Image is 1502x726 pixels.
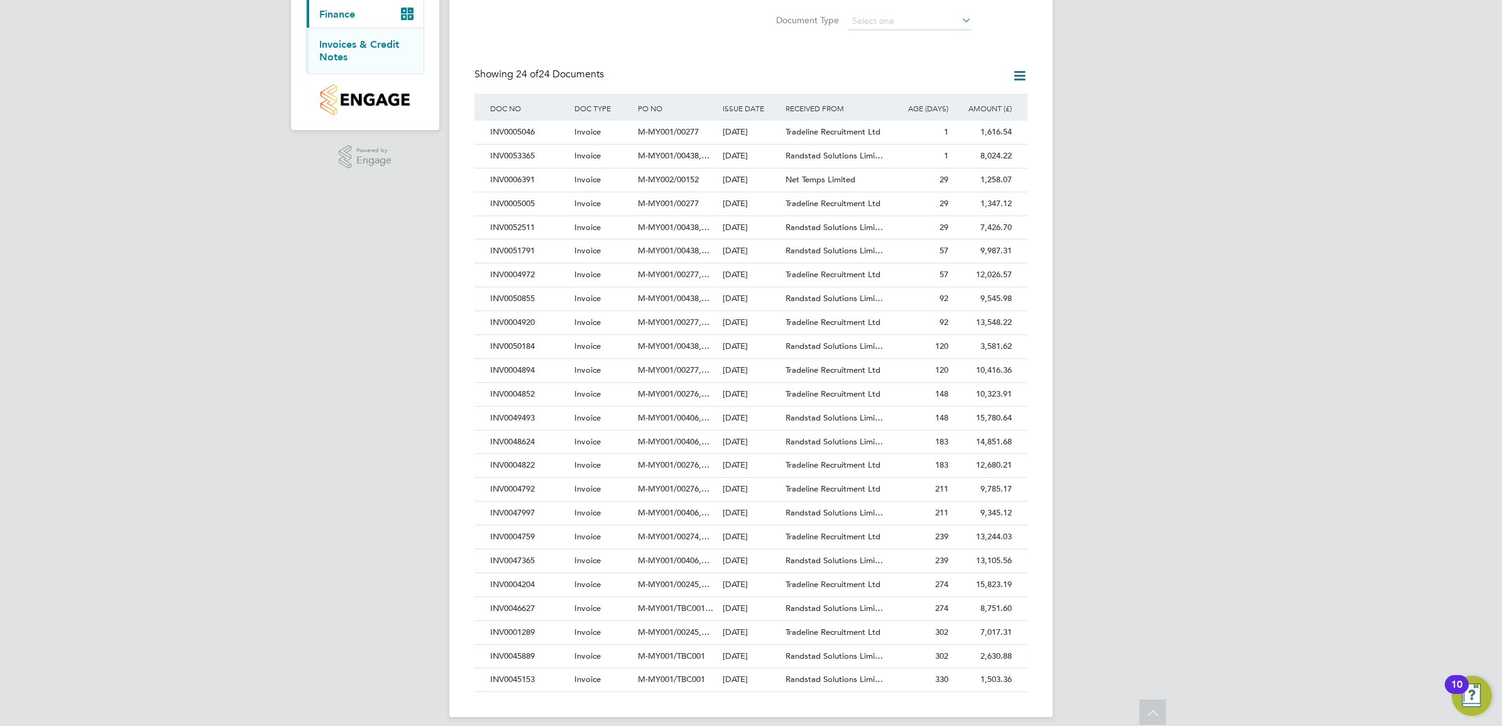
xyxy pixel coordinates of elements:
div: 3,581.62 [951,335,1015,358]
span: Randstad Solutions Limi… [786,555,883,566]
span: M-MY001/TBC001 [638,651,705,661]
a: Invoices & Credit Notes [319,38,399,63]
div: 1,503.36 [951,668,1015,691]
span: 274 [935,603,948,613]
span: Invoice [574,531,601,542]
span: 29 [940,198,948,209]
div: [DATE] [720,454,783,477]
div: [DATE] [720,431,783,454]
div: INV0049493 [487,407,571,430]
span: 148 [935,388,948,399]
div: [DATE] [720,168,783,192]
a: Go to home page [306,84,424,115]
span: M-MY001/00276,… [638,483,710,494]
span: Randstad Solutions Limi… [786,245,883,256]
span: Tradeline Recruitment Ltd [786,483,880,494]
span: Randstad Solutions Limi… [786,150,883,161]
div: Finance [307,28,424,74]
div: INV0004792 [487,478,571,501]
span: Invoice [574,627,601,637]
span: M-MY001/00438,… [638,293,710,304]
button: Open Resource Center, 10 new notifications [1452,676,1492,716]
div: [DATE] [720,145,783,168]
span: Invoice [574,341,601,351]
span: 1 [944,150,948,161]
span: Randstad Solutions Limi… [786,436,883,447]
span: Invoice [574,483,601,494]
div: [DATE] [720,668,783,691]
span: 29 [940,174,948,185]
div: INV0045153 [487,668,571,691]
span: M-MY001/00276,… [638,459,710,470]
span: M-MY001/TBC001… [638,603,713,613]
span: Tradeline Recruitment Ltd [786,531,880,542]
span: Tradeline Recruitment Ltd [786,627,880,637]
span: 239 [935,555,948,566]
div: INV0005005 [487,192,571,216]
span: 92 [940,317,948,327]
span: Randstad Solutions Limi… [786,341,883,351]
div: [DATE] [720,549,783,573]
div: AMOUNT (£) [951,94,1015,123]
div: [DATE] [720,525,783,549]
div: 9,987.31 [951,239,1015,263]
span: Randstad Solutions Limi… [786,507,883,518]
div: 8,751.60 [951,597,1015,620]
div: [DATE] [720,573,783,597]
span: Invoice [574,412,601,423]
div: [DATE] [720,192,783,216]
div: [DATE] [720,383,783,406]
span: 24 of [516,68,539,80]
div: INV0047365 [487,549,571,573]
div: 1,347.12 [951,192,1015,216]
span: M-MY001/TBC001 [638,674,705,685]
span: 239 [935,531,948,542]
span: 92 [940,293,948,304]
span: 330 [935,674,948,685]
span: Tradeline Recruitment Ltd [786,459,880,470]
div: ISSUE DATE [720,94,783,123]
span: Invoice [574,198,601,209]
span: Randstad Solutions Limi… [786,603,883,613]
div: [DATE] [720,478,783,501]
img: countryside-properties-logo-retina.png [321,84,409,115]
span: Powered by [356,145,392,156]
div: INV0048624 [487,431,571,454]
span: 211 [935,507,948,518]
div: Showing [474,68,606,81]
div: DOC TYPE [571,94,635,123]
div: INV0053365 [487,145,571,168]
span: 183 [935,436,948,447]
span: Invoice [574,245,601,256]
div: 13,244.03 [951,525,1015,549]
div: INV0051791 [487,239,571,263]
div: INV0004204 [487,573,571,597]
span: Invoice [574,174,601,185]
div: INV0004972 [487,263,571,287]
div: [DATE] [720,121,783,144]
div: INV0004822 [487,454,571,477]
span: Randstad Solutions Limi… [786,651,883,661]
div: [DATE] [720,597,783,620]
span: M-MY001/00438,… [638,341,710,351]
span: Net Temps Limited [786,174,855,185]
div: 10 [1451,685,1462,701]
div: [DATE] [720,335,783,358]
span: M-MY001/00277 [638,198,699,209]
div: INV0052511 [487,216,571,239]
div: INV0005046 [487,121,571,144]
span: Invoice [574,269,601,280]
div: INV0047997 [487,502,571,525]
span: Invoice [574,317,601,327]
span: Tradeline Recruitment Ltd [786,198,880,209]
span: 24 Documents [516,68,604,80]
span: 29 [940,222,948,233]
span: Randstad Solutions Limi… [786,293,883,304]
div: INV0050184 [487,335,571,358]
div: INV0001289 [487,621,571,644]
span: M-MY001/00277 [638,126,699,137]
span: Engage [356,155,392,166]
span: M-MY001/00406,… [638,555,710,566]
span: Randstad Solutions Limi… [786,222,883,233]
span: Invoice [574,603,601,613]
